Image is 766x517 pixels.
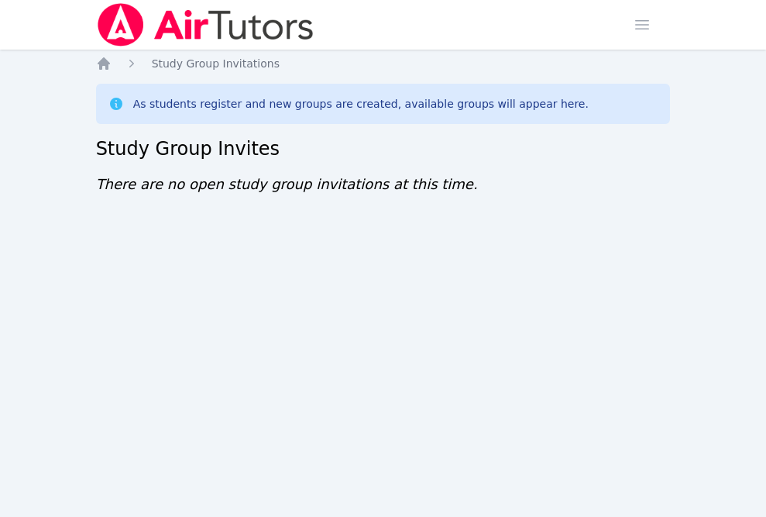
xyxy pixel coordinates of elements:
[96,136,671,161] h2: Study Group Invites
[96,56,671,71] nav: Breadcrumb
[96,3,315,47] img: Air Tutors
[133,96,589,112] div: As students register and new groups are created, available groups will appear here.
[152,57,280,70] span: Study Group Invitations
[152,56,280,71] a: Study Group Invitations
[96,176,478,192] span: There are no open study group invitations at this time.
